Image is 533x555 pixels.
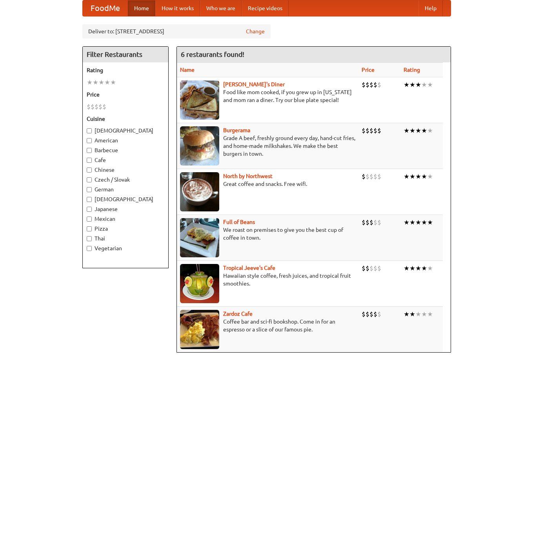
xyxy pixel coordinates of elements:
[180,172,219,211] img: north.jpg
[415,126,421,135] li: ★
[427,126,433,135] li: ★
[373,310,377,318] li: $
[373,172,377,181] li: $
[362,67,375,73] a: Price
[87,102,91,111] li: $
[362,126,366,135] li: $
[87,91,164,98] h5: Price
[87,136,164,144] label: American
[404,126,409,135] li: ★
[180,88,355,104] p: Food like mom cooked, if you grew up in [US_STATE] and mom ran a diner. Try our blue plate special!
[95,102,98,111] li: $
[369,218,373,227] li: $
[180,126,219,166] img: burgerama.jpg
[180,180,355,188] p: Great coffee and snacks. Free wifi.
[404,80,409,89] li: ★
[409,126,415,135] li: ★
[83,47,168,62] h4: Filter Restaurants
[377,264,381,273] li: $
[223,127,250,133] a: Burgerama
[246,27,265,35] a: Change
[87,244,164,252] label: Vegetarian
[421,264,427,273] li: ★
[415,264,421,273] li: ★
[87,225,164,233] label: Pizza
[409,310,415,318] li: ★
[87,187,92,192] input: German
[404,67,420,73] a: Rating
[180,218,219,257] img: beans.jpg
[404,218,409,227] li: ★
[87,138,92,143] input: American
[415,218,421,227] li: ★
[362,264,366,273] li: $
[180,272,355,288] p: Hawaiian style coffee, fresh juices, and tropical fruit smoothies.
[87,115,164,123] h5: Cuisine
[87,146,164,154] label: Barbecue
[87,235,164,242] label: Thai
[223,311,253,317] b: Zardoz Cafe
[362,172,366,181] li: $
[377,80,381,89] li: $
[404,264,409,273] li: ★
[421,310,427,318] li: ★
[223,81,285,87] a: [PERSON_NAME]'s Diner
[409,172,415,181] li: ★
[180,318,355,333] p: Coffee bar and sci-fi bookshop. Come in for an espresso or a slice of our famous pie.
[87,166,164,174] label: Chinese
[98,102,102,111] li: $
[223,265,275,271] a: Tropical Jeeve's Cafe
[180,310,219,349] img: zardoz.jpg
[87,148,92,153] input: Barbecue
[377,172,381,181] li: $
[87,186,164,193] label: German
[366,264,369,273] li: $
[87,195,164,203] label: [DEMOGRAPHIC_DATA]
[373,80,377,89] li: $
[87,167,92,173] input: Chinese
[180,264,219,303] img: jeeves.jpg
[418,0,443,16] a: Help
[87,217,92,222] input: Mexican
[87,128,92,133] input: [DEMOGRAPHIC_DATA]
[369,80,373,89] li: $
[427,310,433,318] li: ★
[373,264,377,273] li: $
[128,0,155,16] a: Home
[83,0,128,16] a: FoodMe
[404,172,409,181] li: ★
[369,172,373,181] li: $
[87,177,92,182] input: Czech / Slovak
[369,126,373,135] li: $
[223,219,255,225] a: Full of Beans
[427,218,433,227] li: ★
[373,218,377,227] li: $
[98,78,104,87] li: ★
[200,0,242,16] a: Who we are
[409,218,415,227] li: ★
[155,0,200,16] a: How it works
[421,218,427,227] li: ★
[369,310,373,318] li: $
[87,197,92,202] input: [DEMOGRAPHIC_DATA]
[404,310,409,318] li: ★
[421,80,427,89] li: ★
[87,226,92,231] input: Pizza
[87,205,164,213] label: Japanese
[366,80,369,89] li: $
[87,207,92,212] input: Japanese
[87,66,164,74] h5: Rating
[180,226,355,242] p: We roast on premises to give you the best cup of coffee in town.
[421,126,427,135] li: ★
[362,218,366,227] li: $
[180,80,219,120] img: sallys.jpg
[366,310,369,318] li: $
[82,24,271,38] div: Deliver to: [STREET_ADDRESS]
[362,310,366,318] li: $
[87,236,92,241] input: Thai
[223,173,273,179] a: North by Northwest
